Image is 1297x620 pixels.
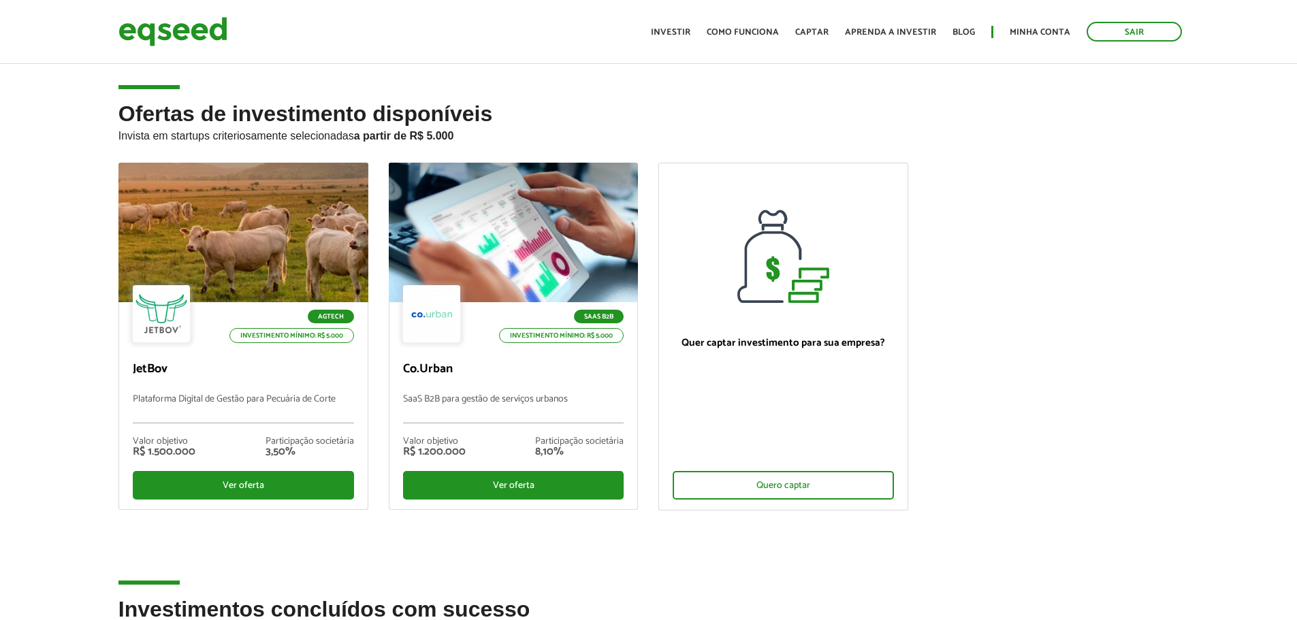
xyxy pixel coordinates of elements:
[133,437,195,446] div: Valor objetivo
[133,446,195,457] div: R$ 1.500.000
[499,328,624,343] p: Investimento mínimo: R$ 5.000
[403,471,624,500] div: Ver oferta
[389,163,639,510] a: SaaS B2B Investimento mínimo: R$ 5.000 Co.Urban SaaS B2B para gestão de serviços urbanos Valor ob...
[651,28,690,37] a: Investir
[673,471,894,500] div: Quero captar
[535,446,624,457] div: 8,10%
[118,163,368,510] a: Agtech Investimento mínimo: R$ 5.000 JetBov Plataforma Digital de Gestão para Pecuária de Corte V...
[118,102,1179,163] h2: Ofertas de investimento disponíveis
[266,446,354,457] div: 3,50%
[795,28,829,37] a: Captar
[673,337,894,349] p: Quer captar investimento para sua empresa?
[1087,22,1182,42] a: Sair
[266,437,354,446] div: Participação societária
[574,310,624,323] p: SaaS B2B
[354,130,454,142] strong: a partir de R$ 5.000
[658,163,908,510] a: Quer captar investimento para sua empresa? Quero captar
[845,28,936,37] a: Aprenda a investir
[403,362,624,377] p: Co.Urban
[229,328,354,343] p: Investimento mínimo: R$ 5.000
[133,394,354,423] p: Plataforma Digital de Gestão para Pecuária de Corte
[403,437,466,446] div: Valor objetivo
[952,28,975,37] a: Blog
[403,446,466,457] div: R$ 1.200.000
[535,437,624,446] div: Participação societária
[403,394,624,423] p: SaaS B2B para gestão de serviços urbanos
[133,362,354,377] p: JetBov
[707,28,779,37] a: Como funciona
[308,310,354,323] p: Agtech
[1010,28,1070,37] a: Minha conta
[118,126,1179,142] p: Invista em startups criteriosamente selecionadas
[118,14,227,50] img: EqSeed
[133,471,354,500] div: Ver oferta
